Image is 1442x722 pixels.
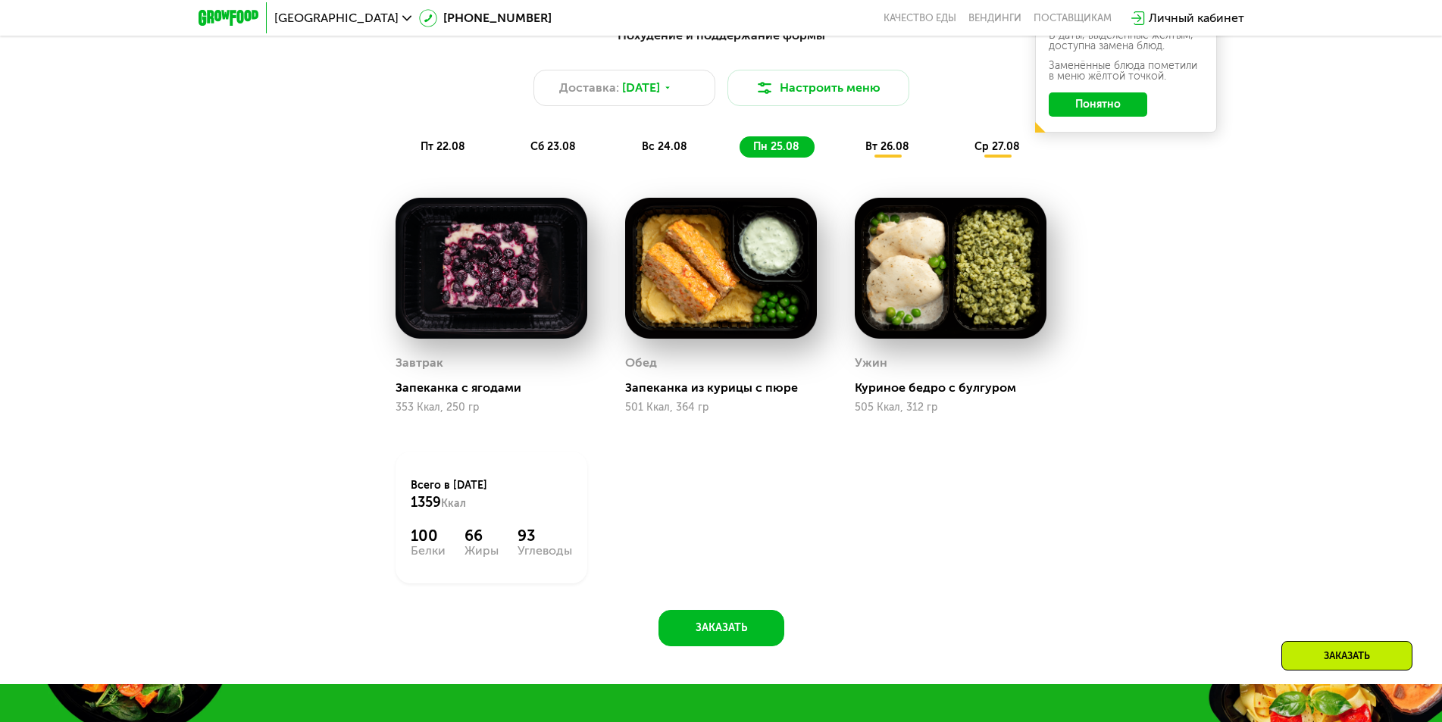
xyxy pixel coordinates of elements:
div: Всего в [DATE] [411,478,572,511]
span: ср 27.08 [974,140,1020,153]
div: 93 [518,527,572,545]
div: поставщикам [1034,12,1112,24]
div: Белки [411,545,446,557]
div: 66 [465,527,499,545]
div: Углеводы [518,545,572,557]
div: Личный кабинет [1149,9,1244,27]
span: сб 23.08 [530,140,576,153]
div: Заменённые блюда пометили в меню жёлтой точкой. [1049,61,1203,82]
span: вт 26.08 [865,140,909,153]
div: Запеканка с ягодами [396,380,599,395]
a: [PHONE_NUMBER] [419,9,552,27]
span: 1359 [411,494,441,511]
div: В даты, выделенные желтым, доступна замена блюд. [1049,30,1203,52]
div: 353 Ккал, 250 гр [396,402,587,414]
button: Понятно [1049,92,1147,117]
div: 501 Ккал, 364 гр [625,402,817,414]
a: Качество еды [884,12,956,24]
div: Запеканка из курицы с пюре [625,380,829,395]
div: Обед [625,352,657,374]
div: 505 Ккал, 312 гр [855,402,1046,414]
div: Жиры [465,545,499,557]
button: Настроить меню [727,70,909,106]
span: [DATE] [622,79,660,97]
div: Завтрак [396,352,443,374]
span: вс 24.08 [642,140,687,153]
span: пт 22.08 [421,140,465,153]
div: Заказать [1281,641,1412,670]
div: Куриное бедро с булгуром [855,380,1059,395]
button: Заказать [658,610,784,646]
span: пн 25.08 [753,140,799,153]
span: [GEOGRAPHIC_DATA] [274,12,399,24]
div: Ужин [855,352,887,374]
div: 100 [411,527,446,545]
span: Ккал [441,497,466,510]
span: Доставка: [559,79,619,97]
a: Вендинги [968,12,1021,24]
